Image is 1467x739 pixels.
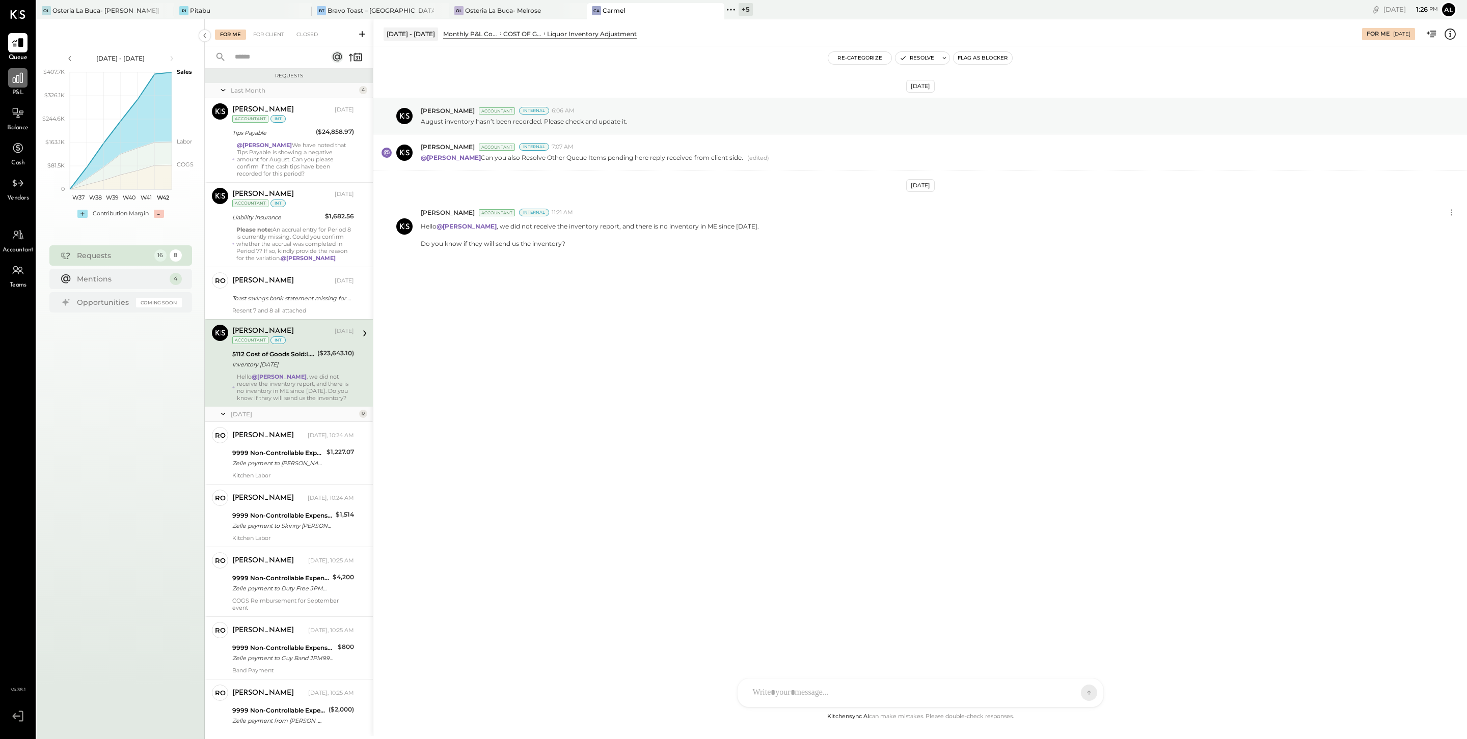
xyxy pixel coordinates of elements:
[236,226,354,262] div: An accrual entry for Period 8 is currently missing. Could you confirm whether the accrual was com...
[232,667,354,674] div: Band Payment
[333,572,354,582] div: $4,200
[232,431,294,441] div: [PERSON_NAME]
[335,106,354,114] div: [DATE]
[232,115,268,123] div: Accountant
[105,194,118,201] text: W39
[454,6,464,15] div: OL
[421,222,759,248] p: Hello , we did not receive the inventory report, and there is no inventory in ME since [DATE]. Do...
[93,210,149,218] div: Contribution Margin
[43,68,65,75] text: $407.7K
[215,626,226,635] div: ro
[338,642,354,652] div: $800
[1393,31,1410,38] div: [DATE]
[248,30,289,40] div: For Client
[308,689,354,697] div: [DATE], 10:25 AM
[231,410,357,418] div: [DATE]
[552,143,574,151] span: 7:07 AM
[547,30,637,38] div: Liquor Inventory Adjustment
[232,336,268,344] div: Accountant
[232,643,335,653] div: 9999 Non-Controllable Expenses:Other Income and Expenses:To Be Classified
[77,274,165,284] div: Mentions
[232,458,323,468] div: Zelle payment to [PERSON_NAME] JPM99bqX3250
[421,143,475,151] span: [PERSON_NAME]
[592,6,601,15] div: Ca
[45,138,65,146] text: $163.1K
[328,6,434,15] div: Bravo Toast – [GEOGRAPHIC_DATA]
[154,210,164,218] div: -
[519,143,549,151] div: Internal
[317,348,354,358] div: ($23,643.10)
[1383,5,1438,14] div: [DATE]
[232,128,313,138] div: Tips Payable
[954,52,1012,64] button: Flag as Blocker
[232,521,333,531] div: Zelle payment to Skinny [PERSON_NAME] JPM99bpsb9k7
[437,222,497,230] strong: @[PERSON_NAME]
[123,194,135,201] text: W40
[308,494,354,502] div: [DATE], 10:24 AM
[237,141,354,177] div: We have noted that Tips Payable is showing a negative amount for August. Can you please confirm i...
[215,688,226,698] div: ro
[603,6,625,15] div: Carmel
[232,688,294,698] div: [PERSON_NAME]
[232,556,294,566] div: [PERSON_NAME]
[77,297,131,307] div: Opportunities
[316,127,354,137] div: ($24,858.97)
[421,154,481,161] strong: @[PERSON_NAME]
[232,493,294,503] div: [PERSON_NAME]
[3,246,34,255] span: Accountant
[270,200,286,207] div: int
[42,6,51,15] div: OL
[236,226,273,233] strong: Please note:
[232,293,351,303] div: Toast savings bank statement missing for P07.25
[747,154,769,162] span: (edited)
[308,627,354,635] div: [DATE], 10:25 AM
[232,472,354,479] div: Kitchen Labor
[317,6,326,15] div: BT
[232,105,294,115] div: [PERSON_NAME]
[479,209,515,216] div: Accountant
[519,107,549,115] div: Internal
[10,281,26,290] span: Teams
[552,209,573,217] span: 11:21 AM
[252,373,307,380] strong: @[PERSON_NAME]
[1367,30,1390,38] div: For Me
[11,159,24,168] span: Cash
[519,209,549,216] div: Internal
[281,254,336,262] strong: @[PERSON_NAME]
[170,249,182,262] div: 8
[421,106,475,115] span: [PERSON_NAME]
[177,138,192,145] text: Labor
[1,225,35,255] a: Accountant
[232,653,335,663] div: Zelle payment to Guy Band JPM99bqgie8g
[141,194,152,201] text: W41
[237,141,292,149] strong: @[PERSON_NAME]
[215,556,226,565] div: ro
[335,190,354,198] div: [DATE]
[215,493,226,503] div: ro
[52,6,159,15] div: Osteria La Buca- [PERSON_NAME][GEOGRAPHIC_DATA]
[231,86,357,95] div: Last Month
[421,153,743,162] p: Can you also Resolve Other Queue Items pending here reply received from client side.
[1,68,35,98] a: P&L
[177,68,192,75] text: Sales
[47,162,65,169] text: $81.5K
[1,174,35,203] a: Vendors
[552,107,575,115] span: 6:06 AM
[906,179,935,192] div: [DATE]
[9,53,28,63] span: Queue
[1,138,35,168] a: Cash
[154,249,167,262] div: 16
[421,208,475,217] span: [PERSON_NAME]
[7,124,29,133] span: Balance
[7,194,29,203] span: Vendors
[215,30,246,40] div: For Me
[232,349,314,359] div: 5112 Cost of Goods Sold:Liquor Inventory Adjustment
[232,510,333,521] div: 9999 Non-Controllable Expenses:Other Income and Expenses:To Be Classified
[1,103,35,133] a: Balance
[44,92,65,99] text: $326.1K
[503,30,542,38] div: COST OF GOODS SOLD (COGS)
[828,52,891,64] button: Re-Categorize
[335,327,354,335] div: [DATE]
[232,200,268,207] div: Accountant
[335,277,354,285] div: [DATE]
